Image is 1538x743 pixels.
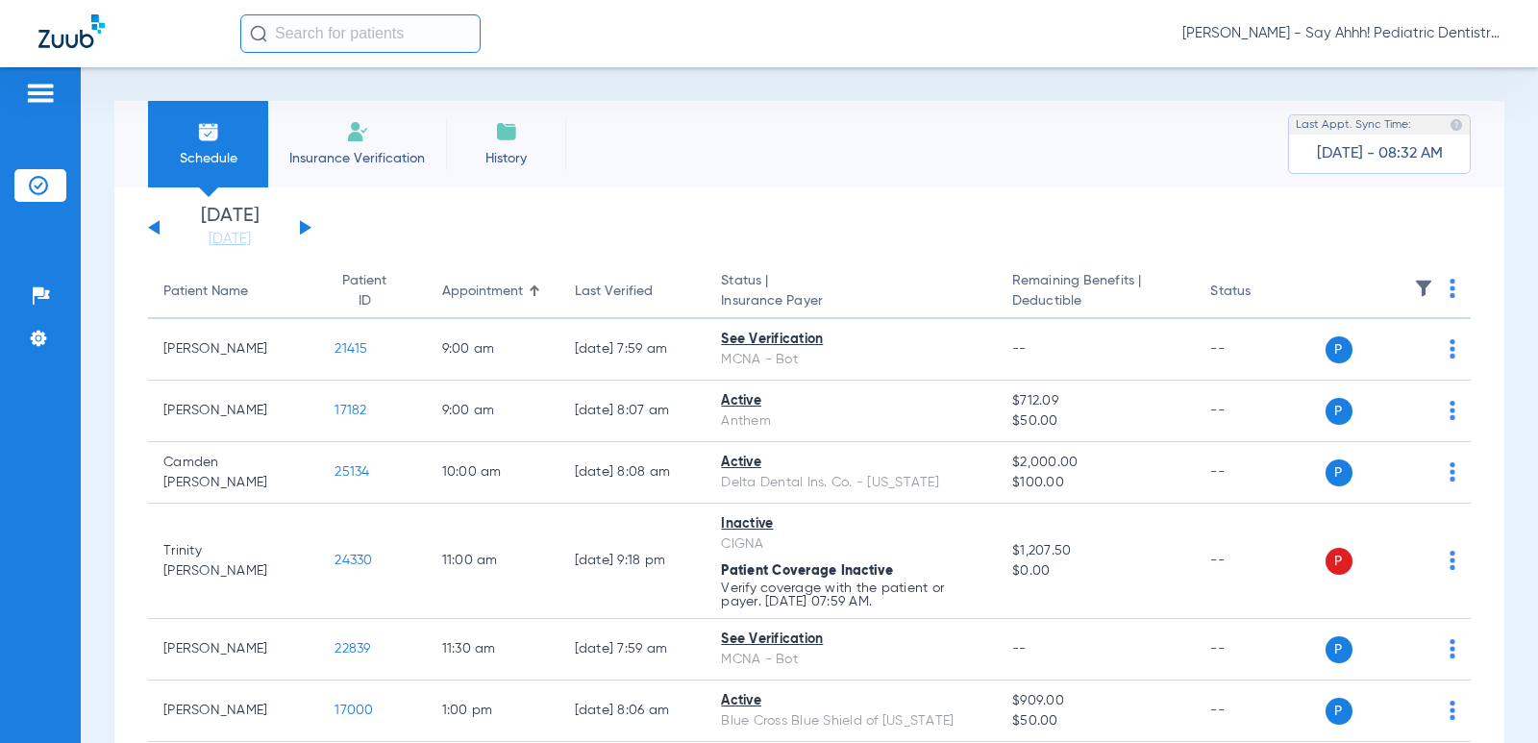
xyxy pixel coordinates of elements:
[495,120,518,143] img: History
[721,411,981,432] div: Anthem
[1450,401,1455,420] img: group-dot-blue.svg
[1326,459,1352,486] span: P
[148,319,319,381] td: [PERSON_NAME]
[427,381,559,442] td: 9:00 AM
[197,120,220,143] img: Schedule
[1326,548,1352,575] span: P
[559,619,707,681] td: [DATE] 7:59 AM
[148,504,319,619] td: Trinity [PERSON_NAME]
[1012,391,1179,411] span: $712.09
[1195,319,1325,381] td: --
[721,650,981,670] div: MCNA - Bot
[148,442,319,504] td: Camden [PERSON_NAME]
[1195,265,1325,319] th: Status
[721,473,981,493] div: Delta Dental Ins. Co. - [US_STATE]
[1195,381,1325,442] td: --
[1195,681,1325,742] td: --
[721,691,981,711] div: Active
[721,534,981,555] div: CIGNA
[1326,636,1352,663] span: P
[721,711,981,731] div: Blue Cross Blue Shield of [US_STATE]
[721,330,981,350] div: See Verification
[427,442,559,504] td: 10:00 AM
[1012,691,1179,711] span: $909.00
[1012,711,1179,731] span: $50.00
[559,504,707,619] td: [DATE] 9:18 PM
[335,271,410,311] div: Patient ID
[1012,473,1179,493] span: $100.00
[335,404,366,417] span: 17182
[1450,339,1455,359] img: group-dot-blue.svg
[162,149,254,168] span: Schedule
[250,25,267,42] img: Search Icon
[575,282,653,302] div: Last Verified
[172,207,287,249] li: [DATE]
[1450,639,1455,658] img: group-dot-blue.svg
[721,564,893,578] span: Patient Coverage Inactive
[1317,144,1443,163] span: [DATE] - 08:32 AM
[559,381,707,442] td: [DATE] 8:07 AM
[148,381,319,442] td: [PERSON_NAME]
[1326,398,1352,425] span: P
[163,282,304,302] div: Patient Name
[442,282,544,302] div: Appointment
[997,265,1195,319] th: Remaining Benefits |
[1195,504,1325,619] td: --
[706,265,997,319] th: Status |
[335,465,369,479] span: 25134
[1450,462,1455,482] img: group-dot-blue.svg
[283,149,432,168] span: Insurance Verification
[172,230,287,249] a: [DATE]
[335,271,393,311] div: Patient ID
[1414,279,1433,298] img: filter.svg
[721,582,981,608] p: Verify coverage with the patient or payer. [DATE] 07:59 AM.
[460,149,552,168] span: History
[240,14,481,53] input: Search for patients
[148,681,319,742] td: [PERSON_NAME]
[1195,442,1325,504] td: --
[721,291,981,311] span: Insurance Payer
[1012,411,1179,432] span: $50.00
[148,619,319,681] td: [PERSON_NAME]
[721,391,981,411] div: Active
[427,504,559,619] td: 11:00 AM
[427,319,559,381] td: 9:00 AM
[163,282,248,302] div: Patient Name
[721,514,981,534] div: Inactive
[25,82,56,105] img: hamburger-icon
[1450,551,1455,570] img: group-dot-blue.svg
[1326,336,1352,363] span: P
[335,554,372,567] span: 24330
[346,120,369,143] img: Manual Insurance Verification
[559,681,707,742] td: [DATE] 8:06 AM
[1012,541,1179,561] span: $1,207.50
[1012,642,1027,656] span: --
[721,350,981,370] div: MCNA - Bot
[1012,342,1027,356] span: --
[38,14,105,48] img: Zuub Logo
[721,630,981,650] div: See Verification
[1182,24,1500,43] span: [PERSON_NAME] - Say Ahhh! Pediatric Dentistry
[1195,619,1325,681] td: --
[1326,698,1352,725] span: P
[721,453,981,473] div: Active
[1296,115,1411,135] span: Last Appt. Sync Time:
[1012,561,1179,582] span: $0.00
[427,681,559,742] td: 1:00 PM
[575,282,691,302] div: Last Verified
[559,442,707,504] td: [DATE] 8:08 AM
[559,319,707,381] td: [DATE] 7:59 AM
[442,282,523,302] div: Appointment
[1012,453,1179,473] span: $2,000.00
[1012,291,1179,311] span: Deductible
[335,642,370,656] span: 22839
[1450,279,1455,298] img: group-dot-blue.svg
[335,704,373,717] span: 17000
[427,619,559,681] td: 11:30 AM
[335,342,367,356] span: 21415
[1450,118,1463,132] img: last sync help info
[1442,651,1538,743] iframe: Chat Widget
